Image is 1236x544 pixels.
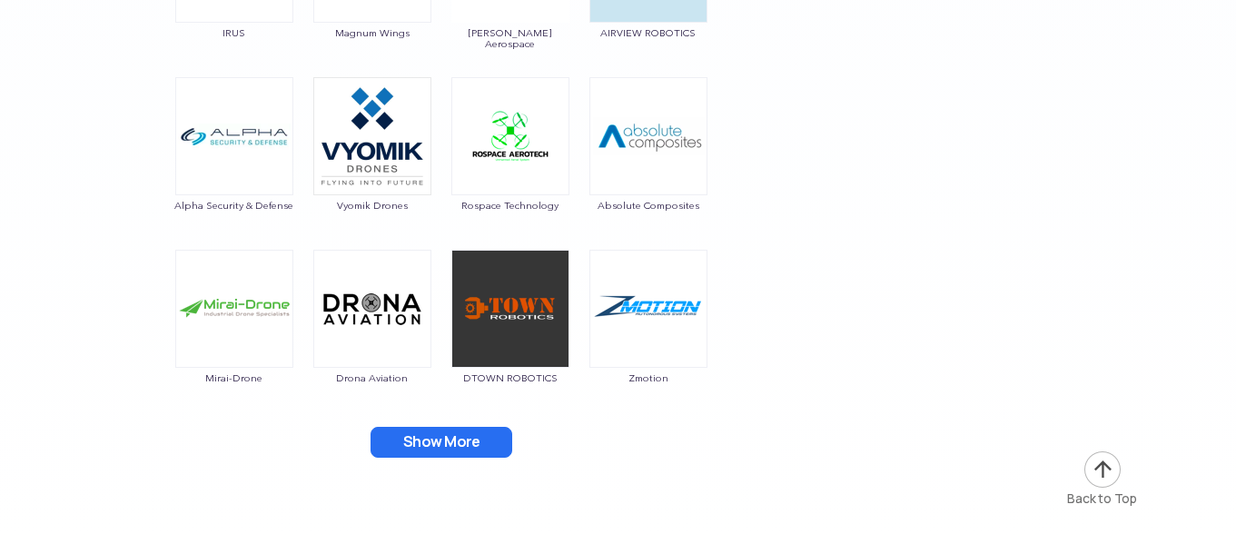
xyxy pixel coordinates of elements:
span: [PERSON_NAME] Aerospace [450,27,570,49]
span: DTOWN ROBOTICS [450,372,570,383]
a: Rospace Technology [450,127,570,211]
a: Absolute Composites [588,127,708,211]
span: Zmotion [588,372,708,383]
span: Mirai-Drone [174,372,294,383]
a: Mirai-Drone [174,300,294,383]
button: Show More [371,427,512,458]
img: ic_alphasecurity.png [175,77,293,195]
div: Back to Top [1067,490,1137,508]
img: ic_zmotion.png [589,250,707,368]
img: img_dtown.png [451,250,569,368]
img: ic_mirai-drones.png [175,250,293,368]
img: ic_vyomik.png [313,77,431,195]
a: Zmotion [588,300,708,383]
img: ic_arrow-up.png [1083,450,1122,490]
a: DTOWN ROBOTICS [450,300,570,383]
span: Rospace Technology [450,200,570,211]
span: IRUS [174,27,294,38]
img: drona-maps.png [313,250,431,368]
img: ic_absolutecomposites.png [589,77,707,195]
span: AIRVIEW ROBOTICS [588,27,708,38]
span: Absolute Composites [588,200,708,211]
a: Alpha Security & Defense [174,127,294,211]
span: Alpha Security & Defense [174,200,294,211]
a: Vyomik Drones [312,127,432,211]
span: Drona Aviation [312,372,432,383]
span: Vyomik Drones [312,200,432,211]
img: ic_rospace.png [451,77,569,195]
span: Magnum Wings [312,27,432,38]
a: Drona Aviation [312,300,432,383]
